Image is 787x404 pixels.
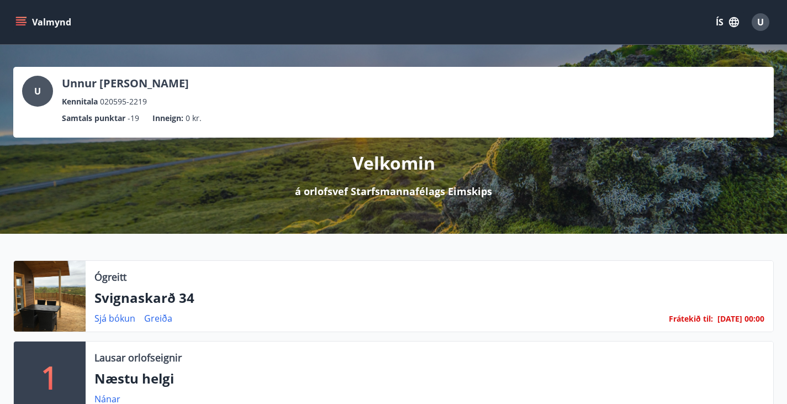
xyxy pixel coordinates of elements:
[710,12,745,32] button: ÍS
[13,12,76,32] button: menu
[62,112,125,124] p: Samtals punktar
[94,350,182,365] p: Lausar orlofseignir
[128,112,139,124] span: -19
[144,312,172,324] a: Greiða
[94,270,126,284] p: Ógreitt
[62,96,98,108] p: Kennitala
[747,9,774,35] button: U
[186,112,202,124] span: 0 kr.
[717,313,764,324] span: [DATE] 00:00
[94,312,135,324] a: Sjá bókun
[669,313,713,325] span: Frátekið til :
[757,16,764,28] span: U
[94,288,764,307] p: Svignaskarð 34
[295,184,492,198] p: á orlofsvef Starfsmannafélags Eimskips
[352,151,435,175] p: Velkomin
[100,96,147,108] span: 020595-2219
[94,369,764,388] p: Næstu helgi
[62,76,189,91] p: Unnur [PERSON_NAME]
[152,112,183,124] p: Inneign :
[41,356,59,398] p: 1
[34,85,41,97] span: U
